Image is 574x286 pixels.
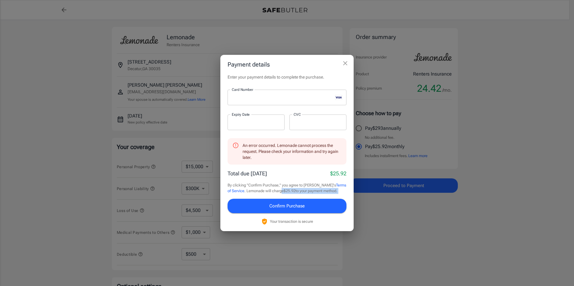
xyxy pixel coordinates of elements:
[228,169,267,177] p: Total due [DATE]
[232,112,250,117] label: Expiry Date
[269,202,305,210] span: Confirm Purchase
[232,94,333,100] iframe: Secure card number input frame
[232,87,253,92] label: Card Number
[339,57,351,69] button: close
[270,219,313,224] p: Your transaction is secure
[228,182,346,194] p: By clicking "Confirm Purchase," you agree to [PERSON_NAME]'s . Lemonade will charge $25.92 to you...
[330,169,346,177] p: $25.92
[243,140,342,163] div: An error occurred. Lemonade cannot process the request. Please check your information and try aga...
[294,112,301,117] label: CVC
[228,74,346,80] p: Enter your payment details to complete the purchase.
[335,95,342,100] svg: visa
[294,119,342,125] iframe: Secure CVC input frame
[220,55,354,74] h2: Payment details
[232,119,280,125] iframe: Secure expiration date input frame
[228,199,346,213] button: Confirm Purchase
